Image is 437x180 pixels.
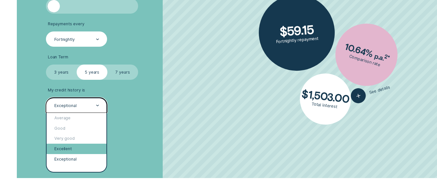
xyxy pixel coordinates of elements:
div: Excellent [47,144,106,154]
div: Exceptional [47,154,106,164]
div: Average [47,113,106,123]
label: 3 years [46,65,77,80]
label: 7 years [107,65,138,80]
span: My credit history is [48,88,85,93]
div: Very good [47,133,106,144]
button: See details [349,80,392,105]
label: 5 years [77,65,107,80]
div: Exceptional [54,103,77,108]
span: See details [369,85,391,95]
span: Loan Term [48,54,68,60]
span: Repayments every [48,21,84,27]
div: Fortnightly [54,37,75,42]
div: Good [47,123,106,134]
